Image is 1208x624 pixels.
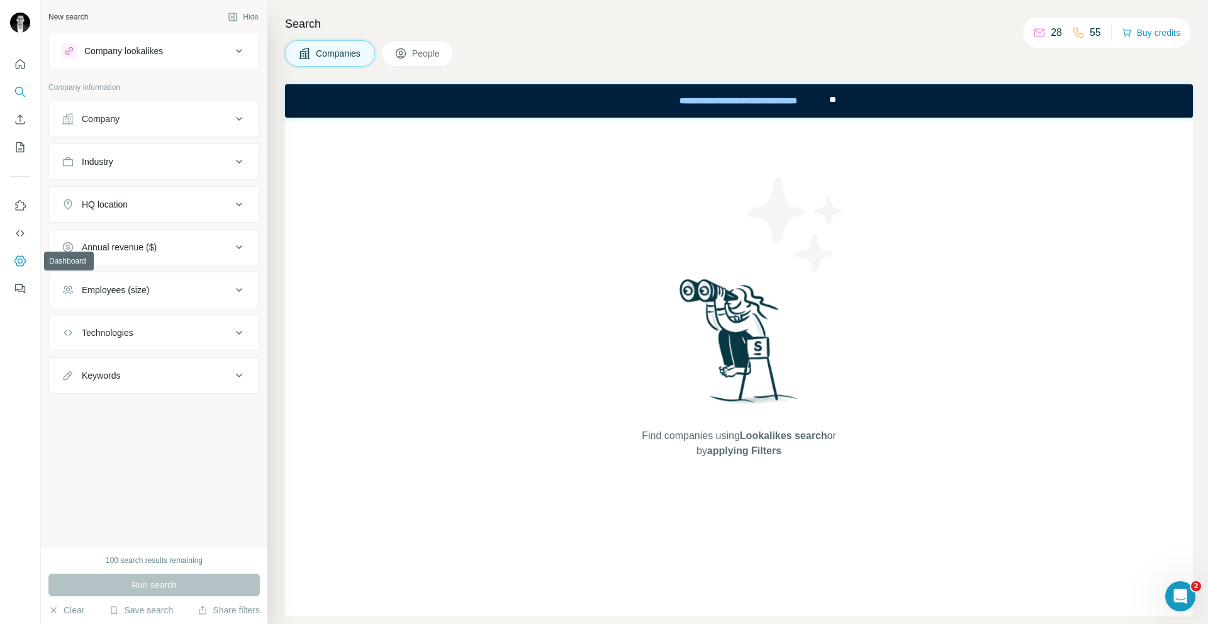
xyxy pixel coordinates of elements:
[10,108,30,131] button: Enrich CSV
[412,47,441,60] span: People
[82,284,149,296] div: Employees (size)
[82,326,133,339] div: Technologies
[49,232,259,262] button: Annual revenue ($)
[1191,581,1201,591] span: 2
[82,155,113,168] div: Industry
[49,104,259,134] button: Company
[1051,25,1062,40] p: 28
[285,15,1193,33] h4: Search
[48,604,84,616] button: Clear
[1122,24,1180,42] button: Buy credits
[285,84,1193,118] iframe: Banner
[739,168,853,281] img: Surfe Illustration - Stars
[740,430,827,441] span: Lookalikes search
[49,147,259,177] button: Industry
[674,276,805,416] img: Surfe Illustration - Woman searching with binoculars
[10,81,30,103] button: Search
[316,47,362,60] span: Companies
[10,250,30,272] button: Dashboard
[82,113,120,125] div: Company
[10,53,30,75] button: Quick start
[1090,25,1101,40] p: 55
[49,275,259,305] button: Employees (size)
[106,555,203,566] div: 100 search results remaining
[638,428,839,459] span: Find companies using or by
[10,277,30,300] button: Feedback
[48,82,260,93] p: Company information
[219,8,267,26] button: Hide
[109,604,173,616] button: Save search
[49,36,259,66] button: Company lookalikes
[1165,581,1195,611] iframe: Intercom live chat
[49,189,259,220] button: HQ location
[10,222,30,245] button: Use Surfe API
[84,45,163,57] div: Company lookalikes
[10,194,30,217] button: Use Surfe on LinkedIn
[10,13,30,33] img: Avatar
[707,445,781,456] span: applying Filters
[48,11,88,23] div: New search
[10,136,30,159] button: My lists
[82,241,157,253] div: Annual revenue ($)
[82,198,128,211] div: HQ location
[82,369,120,382] div: Keywords
[49,318,259,348] button: Technologies
[49,360,259,391] button: Keywords
[198,604,260,616] button: Share filters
